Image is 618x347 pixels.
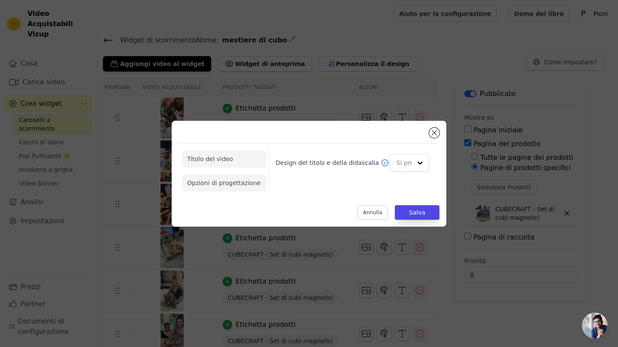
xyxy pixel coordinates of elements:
[182,174,267,191] li: Opzioni di progettazione
[397,154,412,171] input: Si prega di selezionare
[182,150,267,168] li: Titolo del video
[395,205,439,220] button: Salva
[429,128,439,138] button: Chiudi modale
[357,205,388,220] button: Annulla
[582,313,608,338] div: Apri la chat
[276,159,381,167] label: Design del titolo e della didascalia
